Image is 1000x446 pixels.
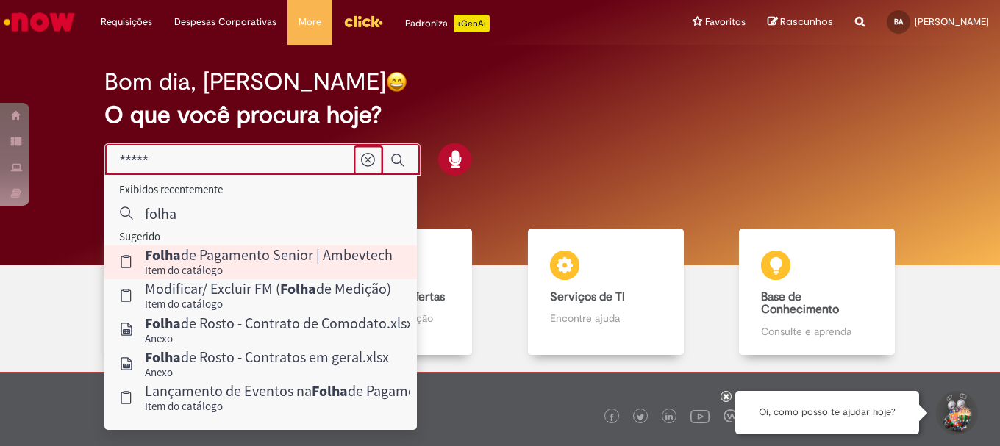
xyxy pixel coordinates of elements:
h2: Bom dia, [PERSON_NAME] [104,69,386,95]
img: logo_footer_facebook.png [608,414,615,421]
span: Favoritos [705,15,746,29]
b: Base de Conhecimento [761,289,839,317]
img: click_logo_yellow_360x200.png [343,10,383,32]
span: Requisições [101,15,152,29]
a: Rascunhos [768,15,833,29]
span: Rascunhos [780,15,833,29]
h2: O que você procura hoje? [104,102,896,128]
img: happy-face.png [386,71,407,93]
img: logo_footer_twitter.png [637,414,644,421]
p: Consulte e aprenda [761,324,873,339]
div: Padroniza [405,15,490,32]
a: Base de Conhecimento Consulte e aprenda [712,229,924,356]
p: +GenAi [454,15,490,32]
span: BA [894,17,903,26]
img: logo_footer_youtube.png [690,406,710,425]
p: Encontre ajuda [550,311,662,325]
span: [PERSON_NAME] [915,15,989,28]
img: ServiceNow [1,7,77,37]
a: Tirar dúvidas Tirar dúvidas com Lupi Assist e Gen Ai [77,229,289,356]
b: Serviços de TI [550,289,625,304]
a: Serviços de TI Encontre ajuda [500,229,712,356]
button: Iniciar Conversa de Suporte [934,391,978,435]
img: logo_footer_workplace.png [724,409,737,422]
span: Despesas Corporativas [174,15,276,29]
div: Oi, como posso te ajudar hoje? [735,391,919,434]
img: logo_footer_linkedin.png [665,413,673,422]
span: More [299,15,321,29]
